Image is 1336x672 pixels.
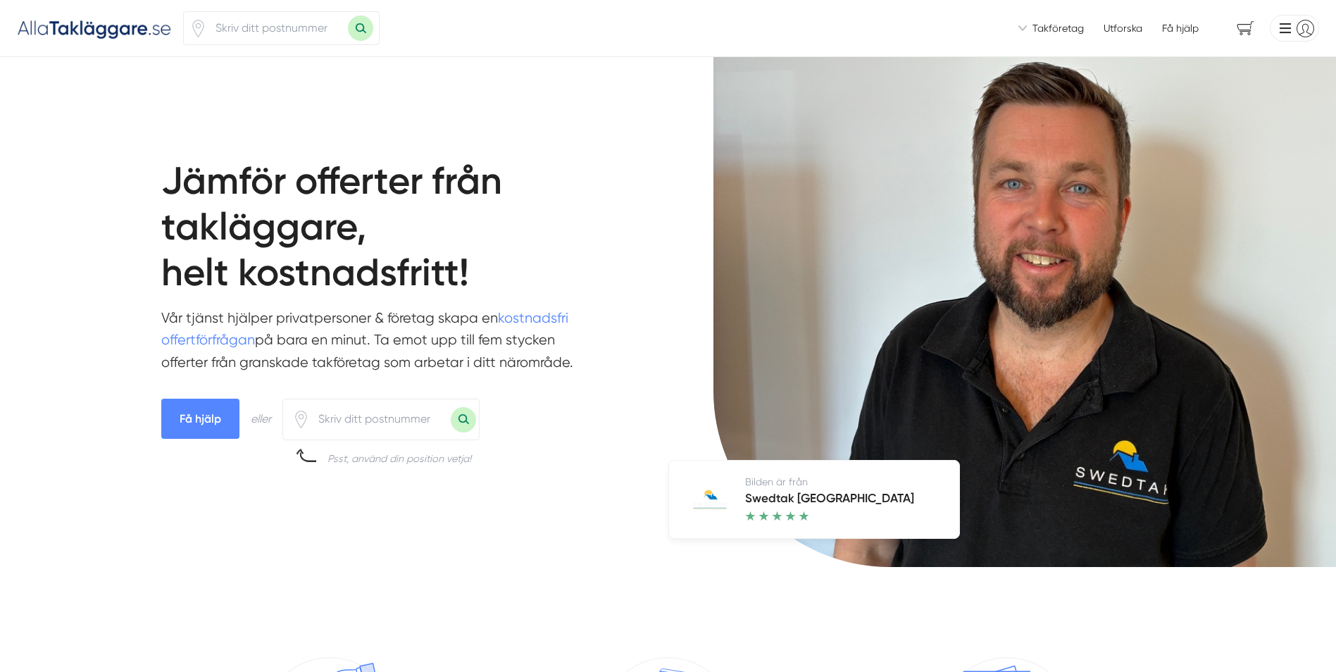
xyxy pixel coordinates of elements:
span: Takföretag [1032,21,1084,35]
a: Utforska [1104,21,1142,35]
span: Få hjälp [1162,21,1199,35]
img: Alla Takläggare [17,16,172,39]
p: Vår tjänst hjälper privatpersoner & företag skapa en på bara en minut. Ta emot upp till fem styck... [161,307,587,380]
svg: Pin / Karta [189,20,207,37]
span: Klicka för att använda din position. [189,20,207,37]
div: eller [251,410,271,428]
input: Skriv ditt postnummer [207,12,348,44]
input: Skriv ditt postnummer [310,403,451,435]
span: Få hjälp [161,399,239,439]
svg: Pin / Karta [292,411,310,428]
h1: Jämför offerter från takläggare, helt kostnadsfritt! [161,158,635,306]
span: navigation-cart [1227,16,1264,41]
h5: Swedtak [GEOGRAPHIC_DATA] [745,489,914,511]
button: Sök med postnummer [451,407,476,433]
span: Bilden är från [745,476,808,487]
div: Psst, använd din position vetja! [327,452,471,466]
img: Swedtak Skåne logotyp [692,489,728,510]
span: Klicka för att använda din position. [292,411,310,428]
button: Sök med postnummer [348,15,373,41]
